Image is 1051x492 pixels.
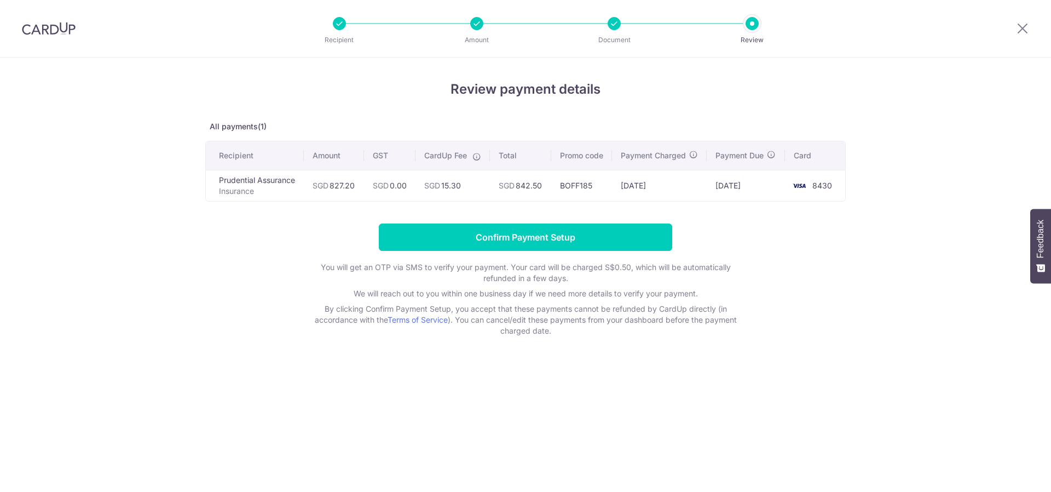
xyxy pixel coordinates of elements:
td: 0.00 [364,170,415,201]
img: <span class="translation_missing" title="translation missing: en.account_steps.new_confirm_form.b... [788,179,810,192]
th: GST [364,141,415,170]
th: Total [490,141,551,170]
td: Prudential Assurance [206,170,304,201]
span: Feedback [1036,220,1046,258]
th: Amount [304,141,363,170]
td: 15.30 [415,170,490,201]
span: SGD [424,181,440,190]
td: 842.50 [490,170,551,201]
span: Payment Due [715,150,764,161]
span: SGD [373,181,389,190]
img: CardUp [22,22,76,35]
p: Review [712,35,793,45]
p: You will get an OTP via SMS to verify your payment. Your card will be charged S$0.50, which will ... [307,262,744,284]
p: By clicking Confirm Payment Setup, you accept that these payments cannot be refunded by CardUp di... [307,304,744,336]
th: Recipient [206,141,304,170]
p: Document [574,35,655,45]
span: Payment Charged [621,150,686,161]
span: 8430 [812,181,832,190]
th: Card [785,141,845,170]
td: 827.20 [304,170,363,201]
p: Recipient [299,35,380,45]
a: Terms of Service [388,315,448,324]
p: We will reach out to you within one business day if we need more details to verify your payment. [307,288,744,299]
p: All payments(1) [205,121,846,132]
iframe: Opens a widget where you can find more information [981,459,1040,487]
p: Insurance [219,186,295,197]
th: Promo code [551,141,612,170]
input: Confirm Payment Setup [379,224,672,251]
span: CardUp Fee [424,150,467,161]
p: Amount [436,35,517,45]
button: Feedback - Show survey [1030,209,1051,283]
td: [DATE] [707,170,784,201]
td: BOFF185 [551,170,612,201]
span: SGD [499,181,515,190]
span: SGD [313,181,328,190]
h4: Review payment details [205,79,846,99]
td: [DATE] [612,170,707,201]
